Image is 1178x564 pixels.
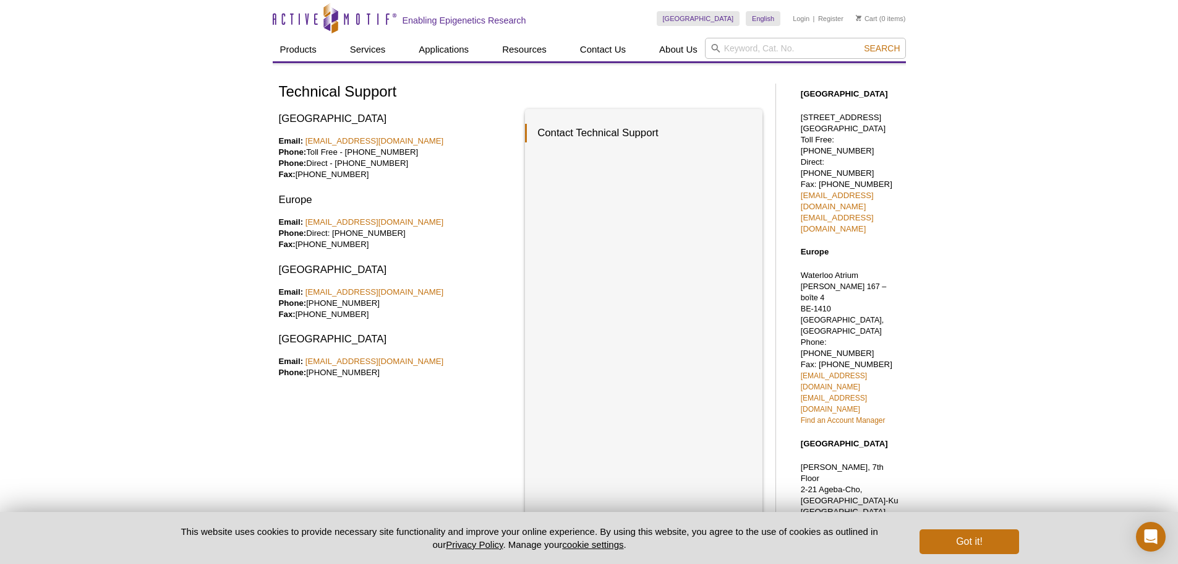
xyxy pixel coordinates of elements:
h3: [GEOGRAPHIC_DATA] [279,262,516,277]
p: [STREET_ADDRESS] [GEOGRAPHIC_DATA] Toll Free: [PHONE_NUMBER] Direct: [PHONE_NUMBER] Fax: [PHONE_N... [801,112,900,235]
a: [EMAIL_ADDRESS][DOMAIN_NAME] [305,136,444,145]
a: English [746,11,780,26]
a: Resources [495,38,554,61]
a: [EMAIL_ADDRESS][DOMAIN_NAME] [801,394,867,414]
p: Toll Free - [PHONE_NUMBER] Direct - [PHONE_NUMBER] [PHONE_NUMBER] [279,136,516,180]
p: Waterloo Atrium Phone: [PHONE_NUMBER] Fax: [PHONE_NUMBER] [801,270,900,426]
a: [EMAIL_ADDRESS][DOMAIN_NAME] [305,287,444,297]
a: [EMAIL_ADDRESS][DOMAIN_NAME] [801,191,874,211]
a: About Us [652,38,705,61]
h1: Technical Support [279,84,763,102]
li: | [813,11,815,26]
a: Cart [856,14,877,23]
a: [EMAIL_ADDRESS][DOMAIN_NAME] [305,217,444,227]
p: Direct: [PHONE_NUMBER] [PHONE_NUMBER] [279,217,516,250]
strong: Email: [279,287,304,297]
h3: Europe [279,193,516,207]
strong: Phone: [279,228,307,238]
p: [PHONE_NUMBER] [PHONE_NUMBER] [279,287,516,320]
a: [GEOGRAPHIC_DATA] [657,11,740,26]
a: [EMAIL_ADDRESS][DOMAIN_NAME] [801,213,874,233]
strong: Email: [279,357,304,366]
a: Login [793,14,809,23]
a: Find an Account Manager [801,416,886,425]
strong: Fax: [279,310,296,319]
strong: Email: [279,217,304,227]
a: [EMAIL_ADDRESS][DOMAIN_NAME] [801,371,867,391]
li: (0 items) [856,11,906,26]
button: Search [860,43,903,54]
a: Services [343,38,393,61]
strong: Europe [801,247,829,256]
img: Your Cart [856,15,861,21]
h3: [GEOGRAPHIC_DATA] [279,332,516,347]
a: Products [273,38,324,61]
a: Register [818,14,843,23]
a: Privacy Policy [446,539,503,550]
h2: Enabling Epigenetics Research [403,15,526,26]
button: cookie settings [562,539,623,550]
span: [PERSON_NAME] 167 – boîte 4 BE-1410 [GEOGRAPHIC_DATA], [GEOGRAPHIC_DATA] [801,282,887,336]
input: Keyword, Cat. No. [705,38,906,59]
p: This website uses cookies to provide necessary site functionality and improve your online experie... [160,525,900,551]
strong: Email: [279,136,304,145]
div: Open Intercom Messenger [1136,522,1166,552]
strong: Phone: [279,368,307,377]
span: Search [864,43,900,53]
strong: Phone: [279,298,307,308]
a: [EMAIL_ADDRESS][DOMAIN_NAME] [305,357,444,366]
p: [PHONE_NUMBER] [279,356,516,378]
h3: [GEOGRAPHIC_DATA] [279,111,516,126]
strong: [GEOGRAPHIC_DATA] [801,439,888,448]
h3: Contact Technical Support [525,124,750,142]
a: Applications [411,38,476,61]
button: Got it! [920,529,1018,554]
strong: Fax: [279,240,296,249]
a: Contact Us [573,38,633,61]
strong: Fax: [279,170,296,179]
strong: [GEOGRAPHIC_DATA] [801,89,888,98]
strong: Phone: [279,158,307,168]
strong: Phone: [279,147,307,157]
